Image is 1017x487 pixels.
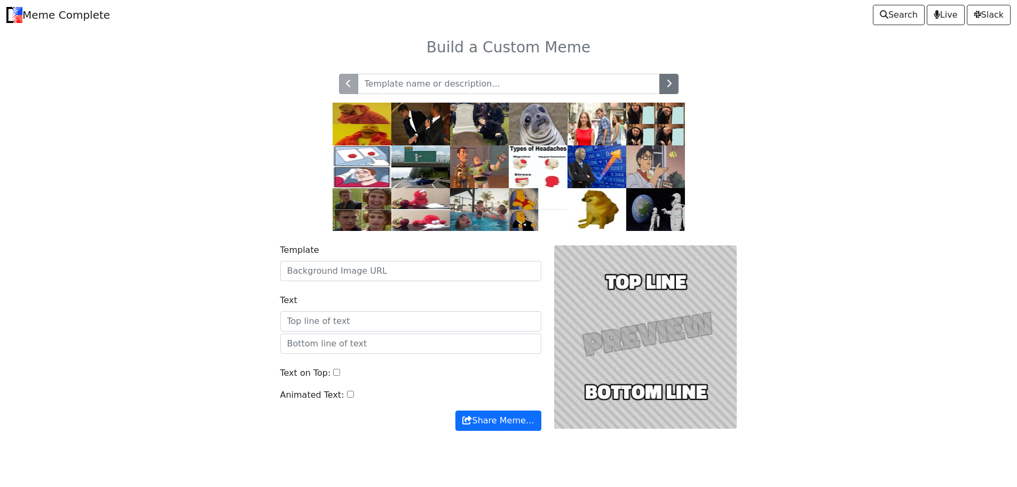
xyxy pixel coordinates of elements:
a: Slack [967,5,1011,25]
img: slap.jpg [391,103,450,145]
img: Meme Complete [6,7,22,23]
img: astronaut.jpg [626,188,685,231]
img: pigeon.jpg [626,145,685,188]
span: Slack [974,9,1004,21]
img: ds.jpg [333,145,391,188]
img: cheems.jpg [567,188,626,231]
a: Meme Complete [6,4,110,26]
input: Top line of text [280,311,541,331]
img: gru.jpg [626,103,685,145]
img: headaches.jpg [509,145,567,188]
img: drake.jpg [333,103,391,145]
label: Text on Top: [280,367,331,380]
img: exit.jpg [391,145,450,188]
img: stonks.jpg [567,145,626,188]
span: Live [934,9,958,21]
img: elmo.jpg [391,188,450,231]
img: pool.jpg [450,188,509,231]
button: Share Meme… [455,411,541,431]
img: grave.jpg [450,103,509,145]
img: buzz.jpg [450,145,509,188]
a: Live [927,5,965,25]
span: Search [880,9,918,21]
img: ams.jpg [509,103,567,145]
img: pooh.jpg [509,188,567,231]
input: Bottom line of text [280,334,541,354]
h3: Build a Custom Meme [163,38,855,57]
img: db.jpg [567,103,626,145]
input: Template name or description... [358,74,660,94]
label: Template [280,244,319,257]
a: Search [873,5,925,25]
img: right.jpg [333,188,391,231]
label: Text [280,294,297,307]
input: Background Image URL [280,261,541,281]
label: Animated Text: [280,389,344,401]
